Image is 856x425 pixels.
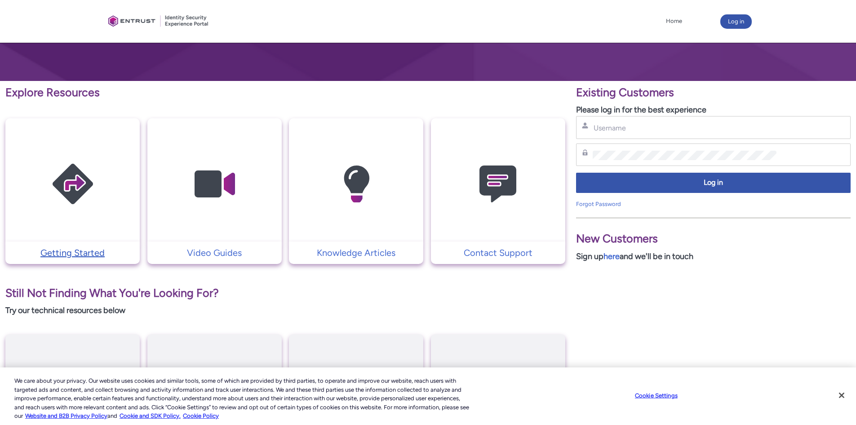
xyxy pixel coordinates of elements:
p: Contact Support [435,246,561,259]
p: Getting Started [10,246,135,259]
button: Close [832,385,852,405]
button: Cookie Settings [628,387,684,405]
button: Log in [720,14,752,29]
img: Knowledge Articles [314,136,399,233]
p: Still Not Finding What You're Looking For? [5,285,565,302]
a: Video Guides [147,246,282,259]
img: Contact Support [455,136,541,233]
p: Knowledge Articles [293,246,419,259]
a: Contact Support [431,246,565,259]
input: Username [593,123,776,133]
p: Existing Customers [576,84,851,101]
a: Getting Started [5,246,140,259]
p: Try our technical resources below [5,304,565,317]
a: here [603,251,620,261]
a: Cookie Policy [183,412,219,419]
button: Log in [576,173,851,193]
div: We care about your privacy. Our website uses cookies and similar tools, some of which are provide... [14,376,471,421]
a: Home [664,14,684,28]
span: Log in [582,178,845,188]
p: Video Guides [152,246,277,259]
p: Sign up and we'll be in touch [576,251,851,263]
img: Video Guides [172,136,257,233]
p: Explore Resources [5,84,565,101]
a: Cookie and SDK Policy. [120,412,181,419]
p: Please log in for the best experience [576,104,851,116]
a: Knowledge Articles [289,246,423,259]
a: Forgot Password [576,201,621,207]
img: Getting Started [30,136,115,233]
p: New Customers [576,230,851,247]
a: More information about our cookie policy., opens in a new tab [25,412,107,419]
